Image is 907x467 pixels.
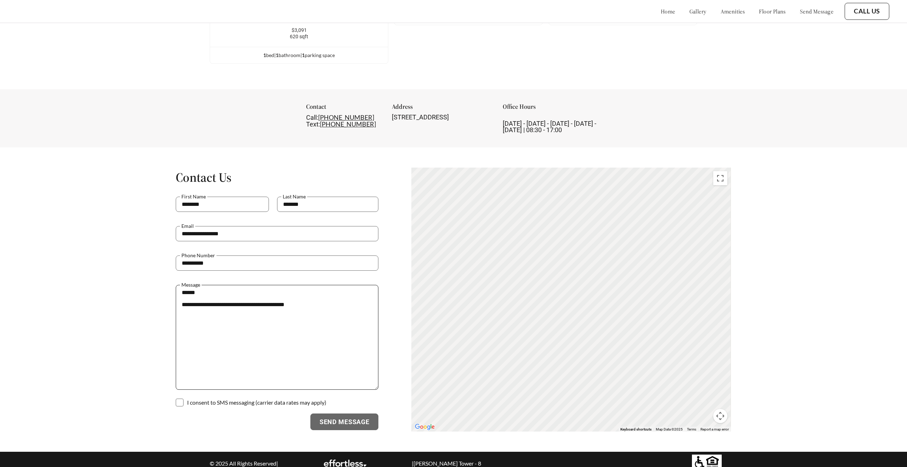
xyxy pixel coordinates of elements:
a: gallery [689,8,706,15]
button: Send Message [310,413,379,431]
span: Text: [306,120,320,128]
button: Toggle fullscreen view [713,171,727,185]
a: amenities [721,8,745,15]
a: Report a map error [700,427,729,431]
div: Office Hours [503,103,601,114]
div: Address [392,103,490,114]
div: bed | bathroom | parking space [210,51,388,59]
span: Map Data ©2025 [656,427,683,431]
div: [STREET_ADDRESS] [392,114,490,120]
span: 620 sqft [290,34,308,39]
span: Call: [306,114,318,121]
h1: Contact Us [176,169,378,185]
a: floor plans [759,8,786,15]
a: home [661,8,675,15]
a: Call Us [854,7,880,15]
img: EA Logo [324,460,366,467]
span: $3,091 [292,27,307,33]
span: 1 [263,52,266,58]
img: Google [413,422,436,432]
div: Contact [306,103,380,114]
button: Map camera controls [713,409,727,423]
button: Keyboard shortcuts [620,427,652,432]
span: [DATE] - [DATE] - [DATE] - [DATE] - [DATE] | 08:30 - 17:00 [503,120,596,134]
p: | [PERSON_NAME] Tower - 8 [396,460,497,467]
a: Terms (opens in new tab) [687,427,696,431]
a: [PHONE_NUMBER] [320,120,376,128]
a: Open this area in Google Maps (opens a new window) [413,422,436,432]
a: [PHONE_NUMBER] [318,113,374,121]
a: send message [800,8,833,15]
span: 1 [276,52,278,58]
p: © 2025 All Rights Reserved | [193,460,295,467]
button: Call Us [845,3,889,20]
span: 1 [302,52,305,58]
